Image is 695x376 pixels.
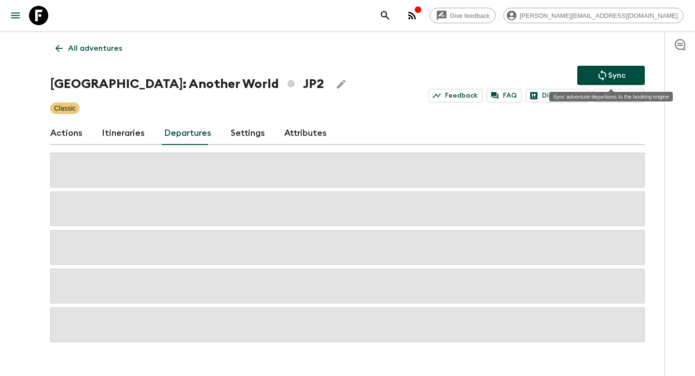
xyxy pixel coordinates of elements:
[486,89,522,102] a: FAQ
[514,12,683,19] span: [PERSON_NAME][EMAIL_ADDRESS][DOMAIN_NAME]
[429,89,483,102] a: Feedback
[50,74,324,94] h1: [GEOGRAPHIC_DATA]: Another World JP2
[445,12,495,19] span: Give feedback
[549,92,673,101] div: Sync adventure departures to the booking engine
[50,122,83,145] a: Actions
[102,122,145,145] a: Itineraries
[284,122,327,145] a: Attributes
[164,122,211,145] a: Departures
[231,122,265,145] a: Settings
[503,8,683,23] div: [PERSON_NAME][EMAIL_ADDRESS][DOMAIN_NAME]
[68,43,122,54] p: All adventures
[577,66,645,85] button: Sync adventure departures to the booking engine
[526,89,589,102] a: Dietary Reqs
[332,74,351,94] button: Edit Adventure Title
[54,103,76,113] p: Classic
[6,6,25,25] button: menu
[608,70,625,81] p: Sync
[50,39,127,58] a: All adventures
[375,6,395,25] button: search adventures
[430,8,496,23] a: Give feedback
